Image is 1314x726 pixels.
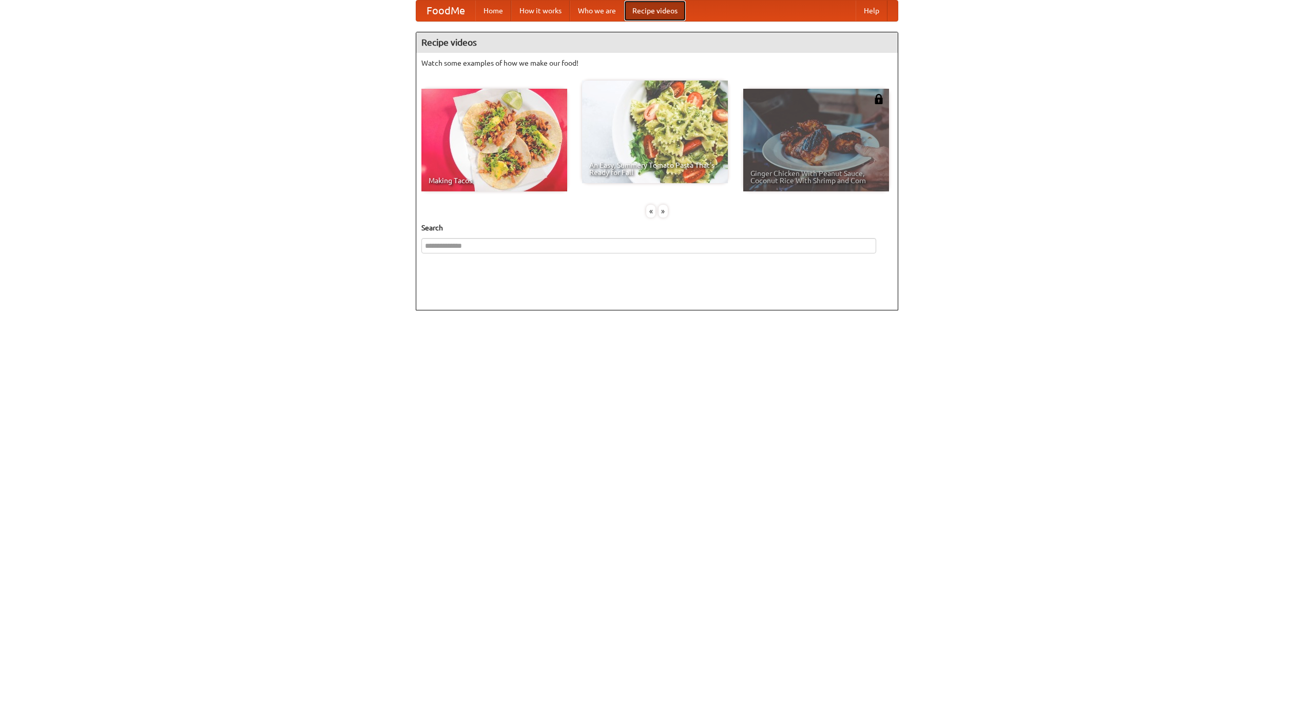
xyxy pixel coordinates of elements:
a: Help [856,1,887,21]
div: « [646,205,655,218]
span: Making Tacos [429,177,560,184]
a: FoodMe [416,1,475,21]
span: An Easy, Summery Tomato Pasta That's Ready for Fall [589,162,721,176]
h5: Search [421,223,893,233]
img: 483408.png [874,94,884,104]
a: An Easy, Summery Tomato Pasta That's Ready for Fall [582,81,728,183]
div: » [659,205,668,218]
a: Home [475,1,511,21]
a: How it works [511,1,570,21]
a: Who we are [570,1,624,21]
a: Making Tacos [421,89,567,191]
h4: Recipe videos [416,32,898,53]
p: Watch some examples of how we make our food! [421,58,893,68]
a: Recipe videos [624,1,686,21]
